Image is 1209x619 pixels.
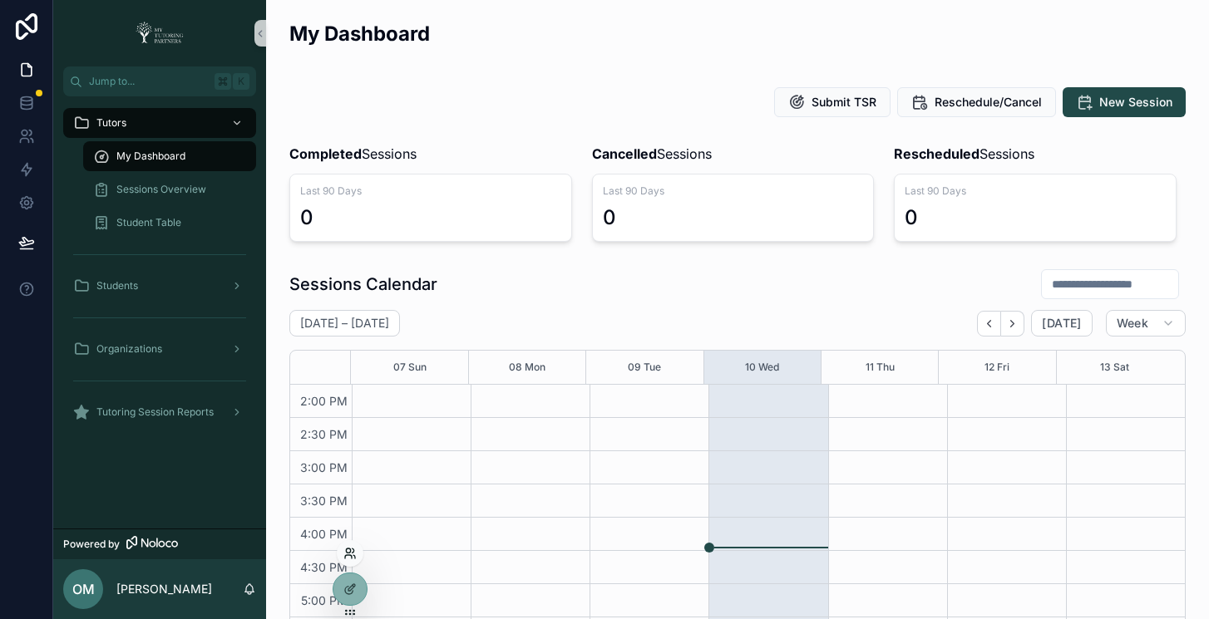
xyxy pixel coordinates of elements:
a: Tutors [63,108,256,138]
button: Back [977,311,1001,337]
span: Powered by [63,538,120,551]
div: 0 [300,204,313,231]
span: Sessions Overview [116,183,206,196]
span: Last 90 Days [905,184,1166,198]
span: Tutoring Session Reports [96,405,214,419]
div: 0 [603,204,616,231]
a: Tutoring Session Reports [63,397,256,427]
button: 08 Mon [509,351,545,384]
button: Jump to...K [63,66,256,96]
img: App logo [131,20,189,47]
span: [DATE] [1042,316,1081,331]
button: 11 Thu [866,351,895,384]
span: K [234,75,248,88]
span: Sessions [592,144,712,164]
button: 13 Sat [1100,351,1129,384]
strong: Rescheduled [894,145,980,162]
button: 12 Fri [984,351,1009,384]
span: Week [1117,316,1148,331]
h1: Sessions Calendar [289,273,437,296]
button: 10 Wed [745,351,779,384]
span: Organizations [96,342,162,356]
span: OM [72,579,95,599]
a: Sessions Overview [83,174,256,204]
span: Sessions [894,144,1034,164]
span: Last 90 Days [603,184,864,198]
button: Week [1106,310,1186,337]
span: 3:00 PM [296,460,352,474]
span: Jump to... [89,75,208,88]
a: Students [63,271,256,301]
span: 4:00 PM [296,527,352,541]
button: Reschedule/Cancel [897,87,1056,117]
div: scrollable content [53,96,266,449]
span: 3:30 PM [296,494,352,508]
strong: Cancelled [592,145,657,162]
span: Student Table [116,216,181,229]
span: My Dashboard [116,150,185,163]
button: Submit TSR [774,87,891,117]
span: Last 90 Days [300,184,561,198]
span: 5:00 PM [297,593,352,607]
button: [DATE] [1031,310,1092,337]
span: Reschedule/Cancel [935,94,1042,111]
a: My Dashboard [83,141,256,171]
span: Tutors [96,116,126,130]
span: Submit TSR [812,94,876,111]
span: New Session [1099,94,1172,111]
span: 2:30 PM [296,427,352,441]
span: Students [96,279,138,292]
button: Next [1001,311,1024,337]
button: 07 Sun [393,351,427,384]
a: Powered by [53,528,266,559]
h2: [DATE] – [DATE] [300,315,389,332]
span: 4:30 PM [296,560,352,574]
a: Student Table [83,208,256,238]
button: New Session [1063,87,1186,117]
span: 2:00 PM [296,394,352,408]
span: Sessions [289,144,417,164]
h2: My Dashboard [289,20,430,47]
button: 09 Tue [628,351,661,384]
p: [PERSON_NAME] [116,581,212,597]
div: 0 [905,204,918,231]
strong: Completed [289,145,362,162]
a: Organizations [63,334,256,364]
